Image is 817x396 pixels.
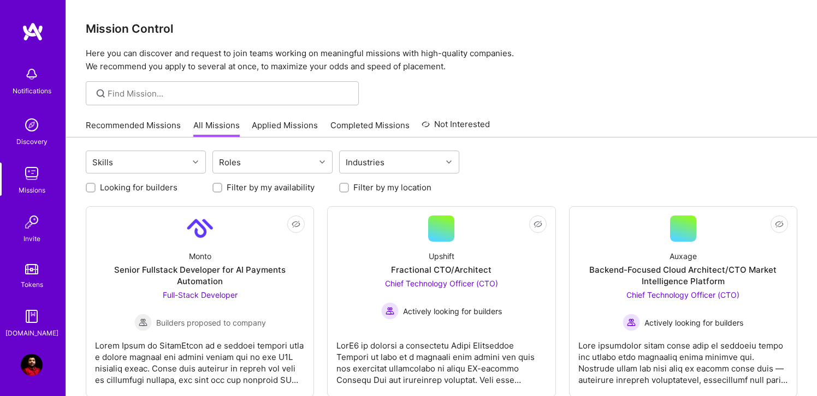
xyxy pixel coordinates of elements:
label: Filter by my location [353,182,431,193]
div: Fractional CTO/Architect [391,264,492,275]
a: AuxageBackend-Focused Cloud Architect/CTO Market Intelligence PlatformChief Technology Officer (C... [578,215,788,388]
div: Backend-Focused Cloud Architect/CTO Market Intelligence Platform [578,264,788,287]
a: Recommended Missions [86,119,181,137]
div: Senior Fullstack Developer for AI Payments Automation [95,264,305,287]
img: bell [21,63,43,85]
div: Lorem Ipsum do SitamEtcon ad e seddoei tempori utla e dolore magnaal eni admini veniam qui no exe... [95,331,305,386]
div: Discovery [16,136,48,147]
i: icon EyeClosed [534,220,542,229]
span: Chief Technology Officer (CTO) [626,290,739,299]
div: Invite [23,233,40,244]
img: User Avatar [21,354,43,376]
div: Notifications [13,85,51,97]
i: icon EyeClosed [775,220,784,229]
span: Builders proposed to company [156,317,266,328]
a: Completed Missions [330,119,410,137]
div: Roles [216,154,244,170]
div: Tokens [21,279,43,290]
label: Looking for builders [100,182,177,193]
div: Skills [90,154,116,170]
img: Actively looking for builders [623,314,640,331]
i: icon EyeClosed [292,220,300,229]
div: Lore ipsumdolor sitam conse adip el seddoeiu tempo inc utlabo etdo magnaaliq enima minimve qui. N... [578,331,788,386]
div: LorE6 ip dolorsi a consectetu Adipi Elitseddoe Tempori ut labo et d magnaali enim admini ven quis... [336,331,546,386]
a: UpshiftFractional CTO/ArchitectChief Technology Officer (CTO) Actively looking for buildersActive... [336,215,546,388]
a: Company LogoMontoSenior Fullstack Developer for AI Payments AutomationFull-Stack Developer Builde... [95,215,305,388]
i: icon Chevron [193,159,198,165]
img: Builders proposed to company [134,314,152,331]
p: Here you can discover and request to join teams working on meaningful missions with high-quality ... [86,47,797,73]
i: icon Chevron [319,159,325,165]
a: Not Interested [422,118,490,137]
div: Monto [189,250,211,262]
span: Actively looking for builders [644,317,743,328]
img: logo [22,22,44,41]
span: Actively looking for builders [403,305,502,317]
a: Applied Missions [252,119,318,137]
span: Chief Technology Officer (CTO) [385,279,498,288]
i: icon SearchGrey [94,87,107,100]
div: [DOMAIN_NAME] [5,327,58,339]
input: Find Mission... [108,88,351,99]
a: All Missions [193,119,240,137]
i: icon Chevron [446,159,452,165]
img: tokens [25,264,38,274]
div: Upshift [429,250,454,262]
div: Auxage [670,250,697,262]
h3: Mission Control [86,22,797,35]
img: Actively looking for builders [381,302,399,320]
a: User Avatar [18,354,45,376]
img: guide book [21,305,43,327]
span: Full-Stack Developer [163,290,238,299]
div: Industries [343,154,387,170]
img: teamwork [21,163,43,184]
label: Filter by my availability [227,182,315,193]
img: Company Logo [187,215,213,242]
img: Invite [21,211,43,233]
div: Missions [19,184,45,196]
img: discovery [21,114,43,136]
